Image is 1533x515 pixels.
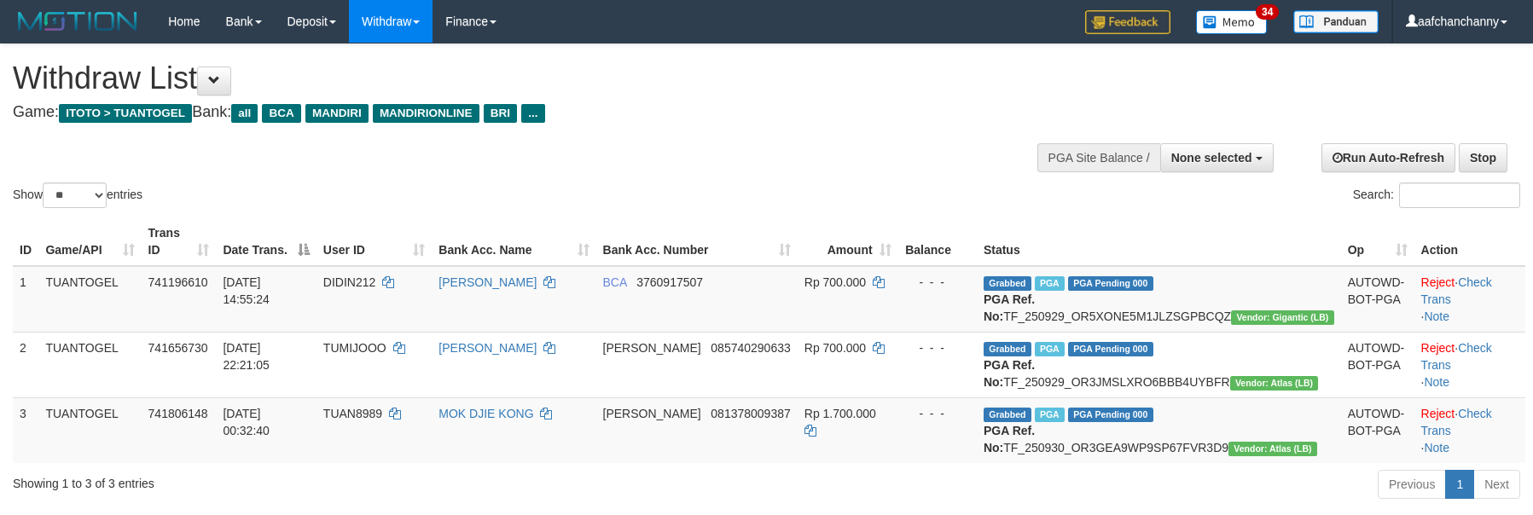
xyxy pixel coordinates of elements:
span: 741656730 [148,341,208,355]
td: TF_250929_OR3JMSLXRO6BBB4UYBFR [977,332,1341,397]
span: [DATE] 14:55:24 [223,275,270,306]
button: None selected [1160,143,1274,172]
span: TUAN8989 [323,407,382,420]
th: Bank Acc. Name: activate to sort column ascending [432,217,595,266]
span: Marked by aafyoumonoriya [1035,276,1065,291]
td: AUTOWD-BOT-PGA [1341,397,1414,463]
span: Vendor URL: https://dashboard.q2checkout.com/secure [1228,442,1317,456]
td: TUANTOGEL [38,397,141,463]
td: AUTOWD-BOT-PGA [1341,332,1414,397]
th: Date Trans.: activate to sort column descending [216,217,316,266]
a: Stop [1459,143,1507,172]
span: TUMIJOOO [323,341,386,355]
span: 741196610 [148,275,208,289]
span: Vendor URL: https://dashboard.q2checkout.com/secure [1230,376,1319,391]
span: 34 [1256,4,1279,20]
a: Reject [1421,275,1455,289]
td: 2 [13,332,38,397]
div: - - - [905,274,970,291]
span: MANDIRIONLINE [373,104,479,123]
td: TUANTOGEL [38,266,141,333]
th: Amount: activate to sort column ascending [798,217,898,266]
span: MANDIRI [305,104,369,123]
span: None selected [1171,151,1252,165]
a: MOK DJIE KONG [438,407,533,420]
span: Copy 081378009387 to clipboard [711,407,790,420]
a: Reject [1421,341,1455,355]
h1: Withdraw List [13,61,1005,95]
select: Showentries [43,182,107,208]
span: 741806148 [148,407,208,420]
span: Marked by aafchonlypin [1035,342,1065,356]
th: Op: activate to sort column ascending [1341,217,1414,266]
a: 1 [1445,470,1474,499]
th: ID [13,217,38,266]
td: TUANTOGEL [38,332,141,397]
td: TF_250929_OR5XONE5M1JLZSGPBCQZ [977,266,1341,333]
span: Copy 085740290633 to clipboard [711,341,790,355]
span: ITOTO > TUANTOGEL [59,104,192,123]
a: Note [1424,375,1449,389]
a: Check Trans [1421,341,1492,372]
span: Grabbed [984,408,1031,422]
th: Bank Acc. Number: activate to sort column ascending [596,217,798,266]
a: Note [1424,310,1449,323]
td: 1 [13,266,38,333]
span: Marked by aafchonlypin [1035,408,1065,422]
th: User ID: activate to sort column ascending [316,217,432,266]
td: · · [1414,332,1525,397]
b: PGA Ref. No: [984,292,1035,323]
span: all [231,104,258,123]
b: PGA Ref. No: [984,424,1035,454]
div: - - - [905,339,970,356]
td: 3 [13,397,38,463]
a: Next [1473,470,1520,499]
td: · · [1414,397,1525,463]
a: Check Trans [1421,407,1492,437]
a: Previous [1378,470,1446,499]
span: Grabbed [984,276,1031,291]
div: Showing 1 to 3 of 3 entries [13,468,626,492]
span: BCA [603,275,627,289]
th: Status [977,217,1341,266]
a: [PERSON_NAME] [438,341,537,355]
td: · · [1414,266,1525,333]
td: TF_250930_OR3GEA9WP9SP67FVR3D9 [977,397,1341,463]
div: - - - [905,405,970,422]
div: PGA Site Balance / [1037,143,1160,172]
a: [PERSON_NAME] [438,275,537,289]
span: PGA Pending [1068,408,1153,422]
th: Game/API: activate to sort column ascending [38,217,141,266]
th: Trans ID: activate to sort column ascending [142,217,217,266]
img: MOTION_logo.png [13,9,142,34]
span: ... [521,104,544,123]
td: AUTOWD-BOT-PGA [1341,266,1414,333]
img: Feedback.jpg [1085,10,1170,34]
span: PGA Pending [1068,342,1153,356]
span: [DATE] 22:21:05 [223,341,270,372]
span: Rp 700.000 [804,341,866,355]
span: BRI [484,104,517,123]
img: panduan.png [1293,10,1379,33]
a: Note [1424,441,1449,454]
span: BCA [262,104,300,123]
span: Copy 3760917507 to clipboard [636,275,703,289]
a: Reject [1421,407,1455,420]
span: DIDIN212 [323,275,375,289]
img: Button%20Memo.svg [1196,10,1268,34]
span: Rp 700.000 [804,275,866,289]
label: Show entries [13,182,142,208]
a: Run Auto-Refresh [1321,143,1455,172]
input: Search: [1399,182,1520,208]
span: [PERSON_NAME] [603,407,701,420]
span: [PERSON_NAME] [603,341,701,355]
span: Grabbed [984,342,1031,356]
span: [DATE] 00:32:40 [223,407,270,437]
label: Search: [1353,182,1520,208]
span: PGA Pending [1068,276,1153,291]
h4: Game: Bank: [13,104,1005,121]
span: Rp 1.700.000 [804,407,876,420]
th: Action [1414,217,1525,266]
span: Vendor URL: https://dashboard.q2checkout.com/secure [1231,310,1334,325]
th: Balance [898,217,977,266]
